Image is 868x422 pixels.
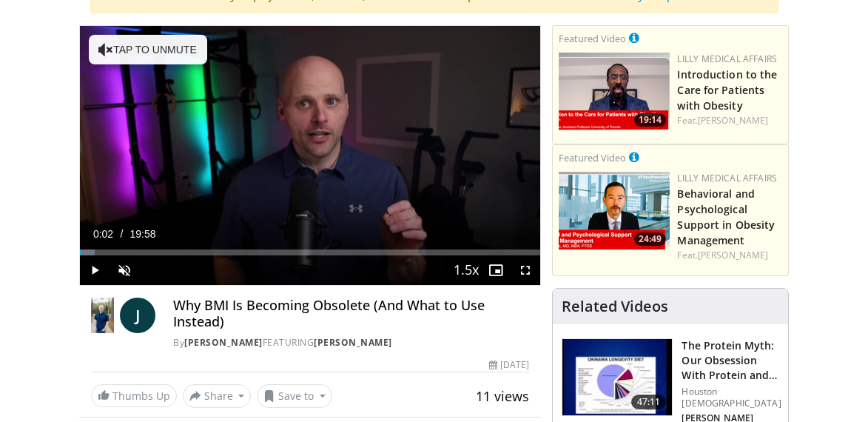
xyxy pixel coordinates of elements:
img: acc2e291-ced4-4dd5-b17b-d06994da28f3.png.150x105_q85_crop-smart_upscale.png [559,53,670,130]
button: Enable picture-in-picture mode [481,255,511,285]
a: [PERSON_NAME] [184,336,263,349]
button: Save to [257,384,332,408]
small: Featured Video [559,32,626,45]
div: Feat. [677,249,782,262]
a: 19:14 [559,53,670,130]
div: Feat. [677,114,782,127]
span: / [121,228,124,240]
a: [PERSON_NAME] [698,114,768,127]
img: ba3304f6-7838-4e41-9c0f-2e31ebde6754.png.150x105_q85_crop-smart_upscale.png [559,172,670,249]
a: Lilly Medical Affairs [677,172,777,184]
button: Playback Rate [451,255,481,285]
span: 19:58 [130,228,156,240]
a: 24:49 [559,172,670,249]
span: 24:49 [634,232,666,246]
button: Play [80,255,110,285]
button: Fullscreen [511,255,540,285]
a: Behavioral and Psychological Support in Obesity Management [677,187,775,247]
a: [PERSON_NAME] [698,249,768,261]
button: Share [183,384,252,408]
span: 47:11 [631,395,667,409]
span: 0:02 [93,228,113,240]
button: Tap to unmute [89,35,207,64]
div: Progress Bar [80,249,541,255]
span: 11 views [476,387,529,405]
video-js: Video Player [80,26,541,285]
div: [DATE] [489,358,529,372]
p: Houston [DEMOGRAPHIC_DATA] [682,386,781,409]
div: By FEATURING [173,336,529,349]
a: J [120,298,155,333]
h3: The Protein Myth: Our Obsession With Protein and How It Is Killing US [682,338,781,383]
a: Introduction to the Care for Patients with Obesity [677,67,777,113]
img: b7b8b05e-5021-418b-a89a-60a270e7cf82.150x105_q85_crop-smart_upscale.jpg [562,339,672,416]
a: Lilly Medical Affairs [677,53,777,65]
a: Thumbs Up [91,384,177,407]
h4: Why BMI Is Becoming Obsolete (And What to Use Instead) [173,298,529,329]
small: Featured Video [559,151,626,164]
a: [PERSON_NAME] [314,336,392,349]
h4: Related Videos [562,298,668,315]
img: Dr. Jordan Rennicke [91,298,115,333]
span: 19:14 [634,113,666,127]
button: Unmute [110,255,139,285]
